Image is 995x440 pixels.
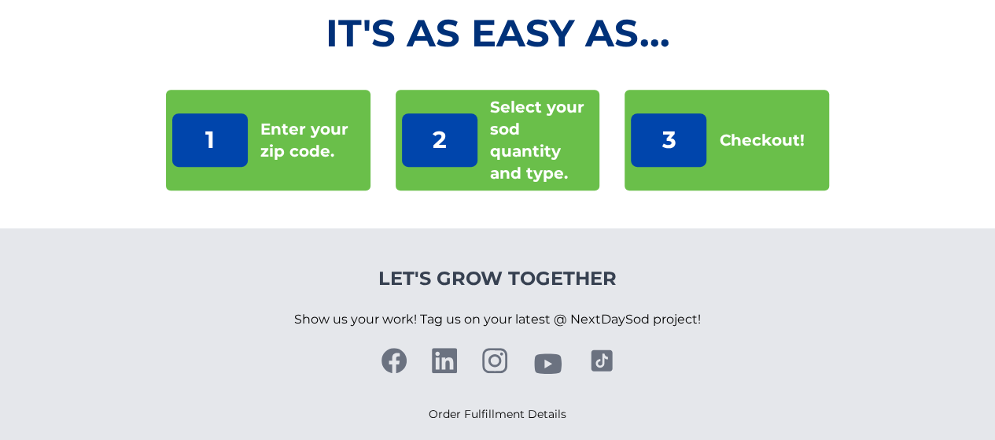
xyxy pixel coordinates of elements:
p: Show us your work! Tag us on your latest @ NextDaySod project! [294,291,701,348]
h4: Let's Grow Together [294,266,701,291]
p: 3 [631,113,706,167]
p: 2 [402,113,477,167]
a: Order Fulfillment Details [429,407,566,421]
p: Enter your zip code. [260,118,364,162]
h2: It's as Easy As... [166,14,829,52]
p: Select your sod quantity and type. [490,96,594,184]
p: Checkout! [719,129,804,151]
p: 1 [172,113,248,167]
